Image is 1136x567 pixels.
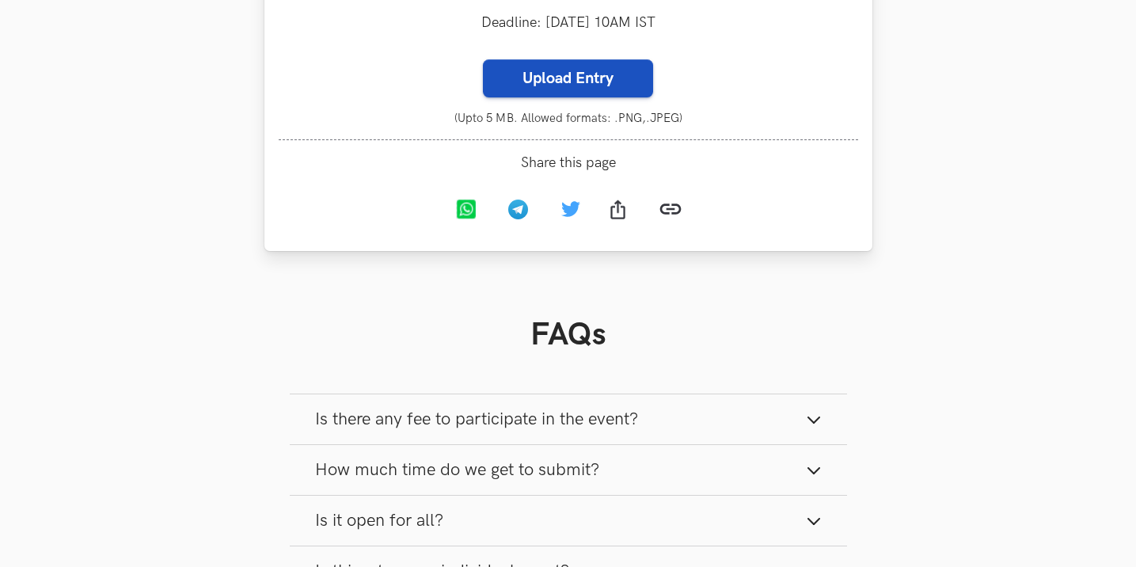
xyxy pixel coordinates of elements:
[456,200,476,219] img: Whatsapp
[315,409,638,430] span: Is there any fee to participate in the event?
[610,200,625,219] img: Share
[315,510,443,531] span: Is it open for all?
[483,59,653,97] label: Upload Entry
[290,394,847,444] button: Is there any fee to participate in the event?
[279,154,858,171] span: Share this page
[290,496,847,546] button: Is it open for all?
[290,445,847,495] button: How much time do we get to submit?
[279,112,858,125] small: (Upto 5 MB. Allowed formats: .PNG,.JPEG)
[315,459,599,481] span: How much time do we get to submit?
[290,316,847,354] h1: FAQs
[508,200,528,219] img: Telegram
[595,188,647,235] a: Share
[495,188,547,235] a: Telegram
[647,185,694,237] a: Copy link
[443,188,495,235] a: Whatsapp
